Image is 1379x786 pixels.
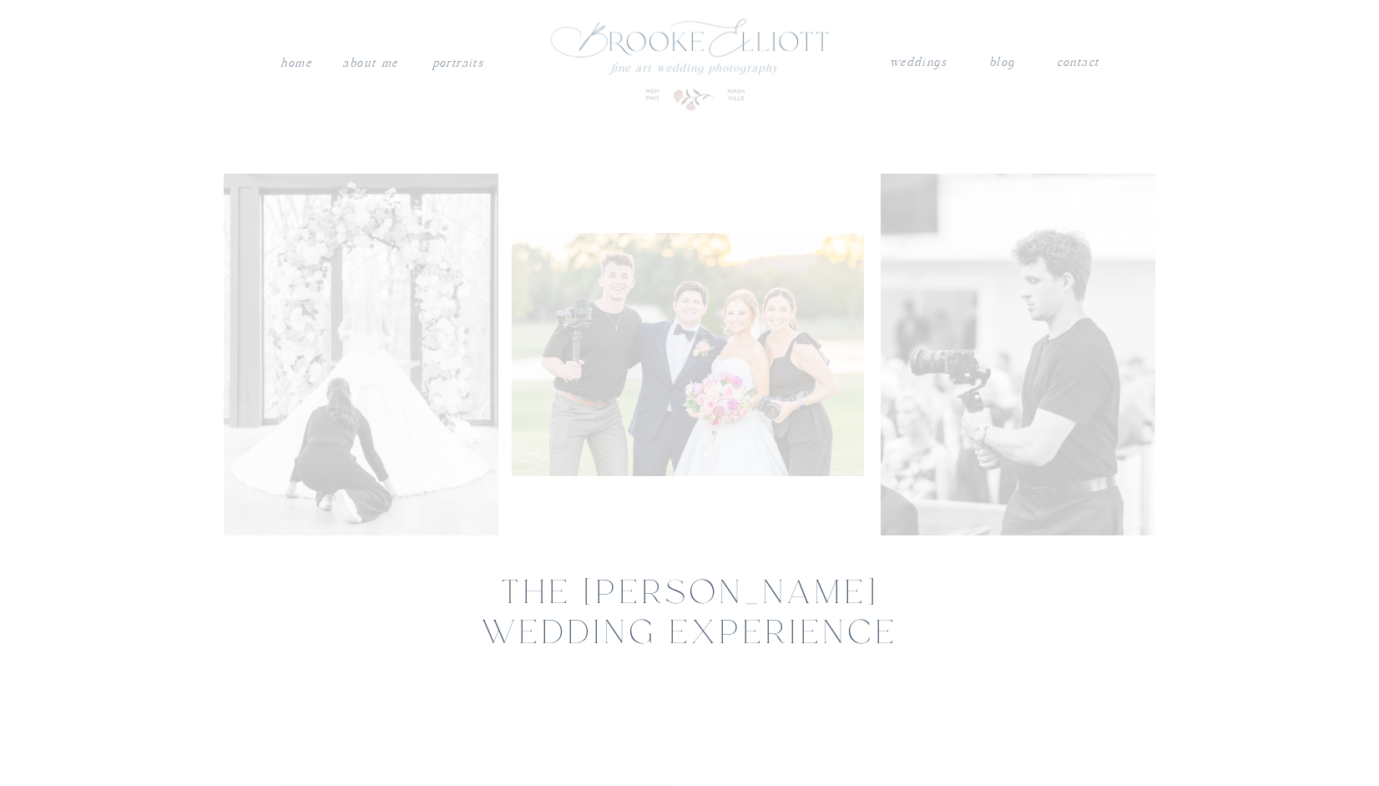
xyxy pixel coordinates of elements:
[430,53,486,69] a: PORTRAITS
[473,575,907,607] h2: The [PERSON_NAME] wedding experience
[989,52,1014,74] a: blog
[1056,52,1099,68] a: contact
[280,53,312,74] a: Home
[889,52,947,74] a: weddings
[341,53,400,74] a: About me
